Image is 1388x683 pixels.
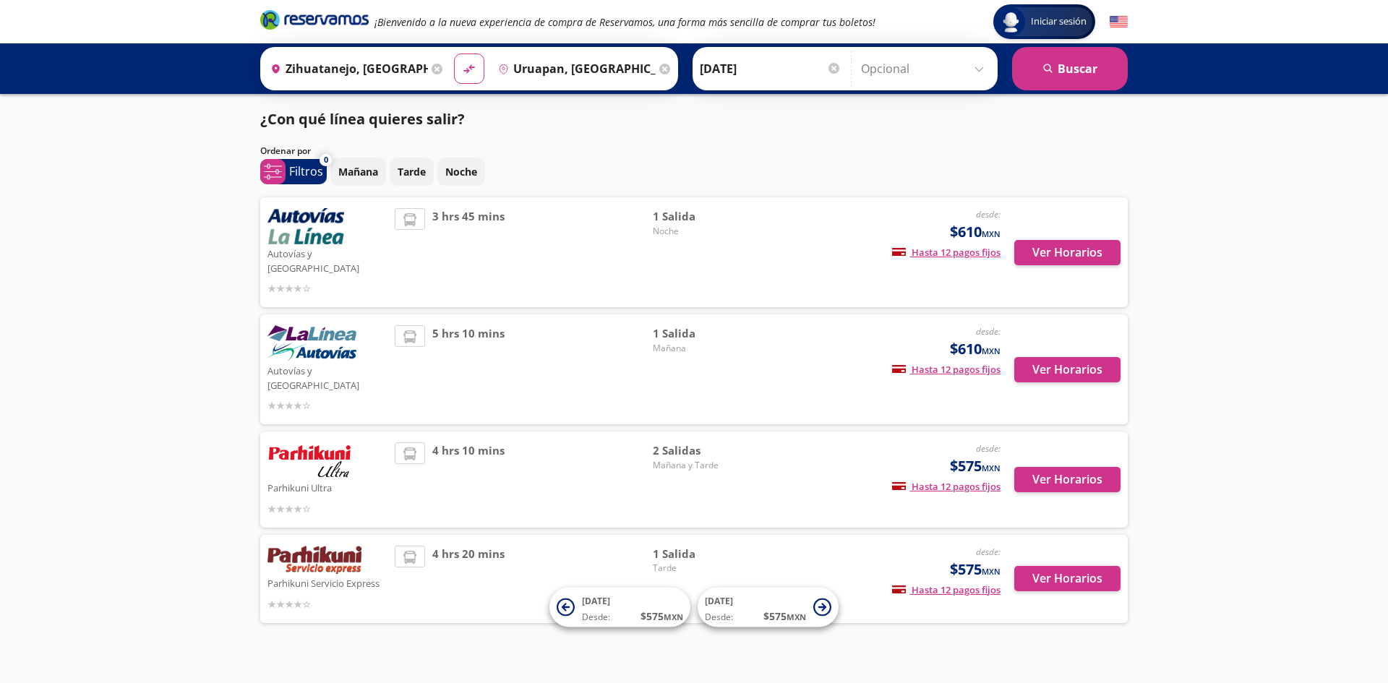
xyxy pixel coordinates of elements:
[982,228,1001,239] small: MXN
[432,208,505,296] span: 3 hrs 45 mins
[437,158,485,186] button: Noche
[700,51,841,87] input: Elegir Fecha
[582,595,610,607] span: [DATE]
[892,480,1001,493] span: Hasta 12 pagos fijos
[653,562,754,575] span: Tarde
[698,588,839,627] button: [DATE]Desde:$575MXN
[982,463,1001,473] small: MXN
[1012,47,1128,90] button: Buscar
[398,164,426,179] p: Tarde
[445,164,477,179] p: Noche
[982,345,1001,356] small: MXN
[390,158,434,186] button: Tarde
[950,455,1001,477] span: $575
[260,9,369,30] i: Brand Logo
[492,51,656,87] input: Buscar Destino
[787,611,806,622] small: MXN
[1014,240,1121,265] button: Ver Horarios
[763,609,806,624] span: $ 575
[1110,13,1128,31] button: English
[1014,566,1121,591] button: Ver Horarios
[260,159,327,184] button: 0Filtros
[950,338,1001,360] span: $610
[324,154,328,166] span: 0
[289,163,323,180] p: Filtros
[976,325,1001,338] em: desde:
[976,442,1001,455] em: desde:
[267,442,351,478] img: Parhikuni Ultra
[1014,467,1121,492] button: Ver Horarios
[892,363,1001,376] span: Hasta 12 pagos fijos
[653,208,754,225] span: 1 Salida
[950,559,1001,580] span: $575
[330,158,386,186] button: Mañana
[641,609,683,624] span: $ 575
[432,442,505,517] span: 4 hrs 10 mins
[653,342,754,355] span: Mañana
[260,108,465,130] p: ¿Con qué línea quieres salir?
[267,325,356,361] img: Autovías y La Línea
[653,459,754,472] span: Mañana y Tarde
[267,478,387,496] p: Parhikuni Ultra
[976,546,1001,558] em: desde:
[549,588,690,627] button: [DATE]Desde:$575MXN
[664,611,683,622] small: MXN
[432,546,505,612] span: 4 hrs 20 mins
[892,246,1001,259] span: Hasta 12 pagos fijos
[892,583,1001,596] span: Hasta 12 pagos fijos
[374,15,875,29] em: ¡Bienvenido a la nueva experiencia de compra de Reservamos, una forma más sencilla de comprar tus...
[861,51,990,87] input: Opcional
[267,244,387,275] p: Autovías y [GEOGRAPHIC_DATA]
[653,442,754,459] span: 2 Salidas
[653,225,754,238] span: Noche
[432,325,505,413] span: 5 hrs 10 mins
[705,595,733,607] span: [DATE]
[1025,14,1092,29] span: Iniciar sesión
[267,574,387,591] p: Parhikuni Servicio Express
[950,221,1001,243] span: $610
[976,208,1001,220] em: desde:
[582,611,610,624] span: Desde:
[267,546,361,575] img: Parhikuni Servicio Express
[267,208,344,244] img: Autovías y La Línea
[260,145,311,158] p: Ordenar por
[1014,357,1121,382] button: Ver Horarios
[982,566,1001,577] small: MXN
[260,9,369,35] a: Brand Logo
[338,164,378,179] p: Mañana
[705,611,733,624] span: Desde:
[653,546,754,562] span: 1 Salida
[265,51,428,87] input: Buscar Origen
[267,361,387,392] p: Autovías y [GEOGRAPHIC_DATA]
[653,325,754,342] span: 1 Salida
